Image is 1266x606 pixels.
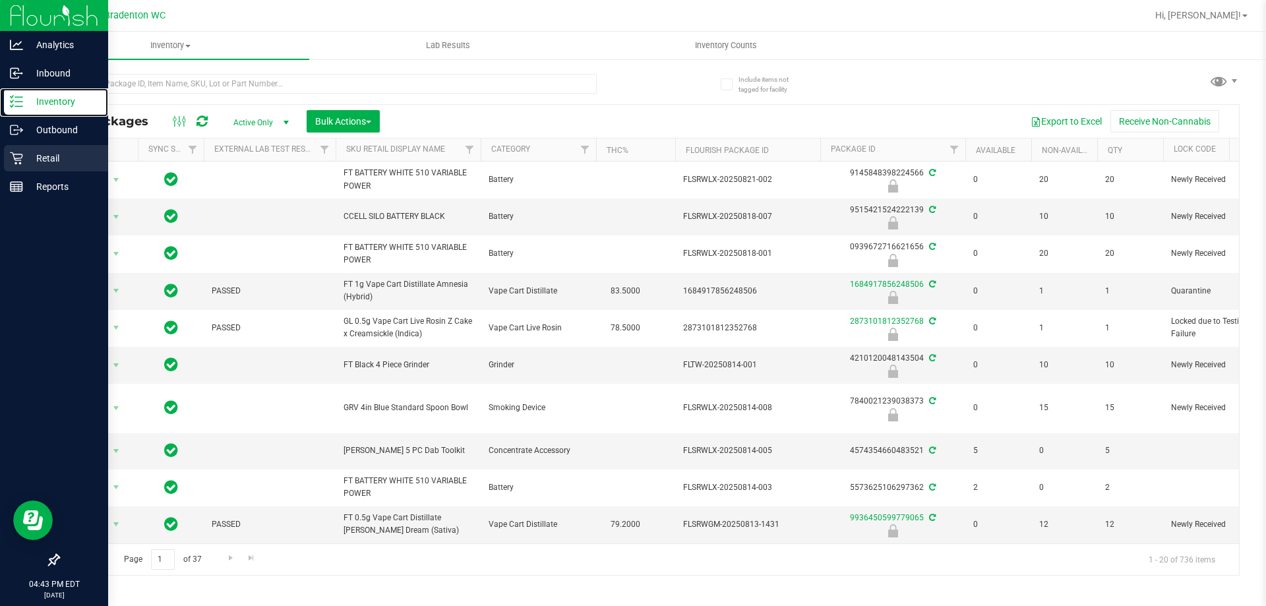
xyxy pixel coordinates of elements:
[242,549,261,567] a: Go to the last page
[1039,402,1089,414] span: 15
[818,167,967,193] div: 9145848398224566
[108,208,125,226] span: select
[23,94,102,109] p: Inventory
[1171,402,1254,414] span: Newly Received
[13,500,53,540] iframe: Resource center
[818,179,967,193] div: Newly Received
[686,146,769,155] a: Flourish Package ID
[973,285,1023,297] span: 0
[683,444,812,457] span: FLSRWLX-20250814-005
[6,590,102,600] p: [DATE]
[164,515,178,533] span: In Sync
[1039,481,1089,494] span: 0
[1155,10,1241,20] span: Hi, [PERSON_NAME]!
[1138,549,1226,569] span: 1 - 20 of 736 items
[489,518,588,531] span: Vape Cart Distillate
[408,40,488,51] span: Lab Results
[164,170,178,189] span: In Sync
[973,210,1023,223] span: 0
[23,122,102,138] p: Outbound
[1039,359,1089,371] span: 10
[1171,518,1254,531] span: Newly Received
[973,444,1023,457] span: 5
[818,204,967,229] div: 9515421524222139
[831,144,876,154] a: Package ID
[818,481,967,494] div: 5573625106297362
[927,483,936,492] span: Sync from Compliance System
[973,173,1023,186] span: 0
[1039,247,1089,260] span: 20
[344,167,473,192] span: FT BATTERY WHITE 510 VARIABLE POWER
[489,402,588,414] span: Smoking Device
[1105,518,1155,531] span: 12
[212,285,328,297] span: PASSED
[108,399,125,417] span: select
[1105,444,1155,457] span: 5
[1171,173,1254,186] span: Newly Received
[850,513,924,522] a: 9936450599779065
[104,10,166,21] span: Bradenton WC
[927,280,936,289] span: Sync from Compliance System
[108,171,125,189] span: select
[818,291,967,304] div: Quarantine
[683,247,812,260] span: FLSRWLX-20250818-001
[818,254,967,267] div: Newly Received
[344,241,473,266] span: FT BATTERY WHITE 510 VARIABLE POWER
[677,40,775,51] span: Inventory Counts
[973,481,1023,494] span: 2
[344,278,473,303] span: FT 1g Vape Cart Distillate Amnesia (Hybrid)
[818,444,967,457] div: 4574354660483521
[10,38,23,51] inline-svg: Analytics
[344,210,473,223] span: CCELL SILO BATTERY BLACK
[23,65,102,81] p: Inbound
[973,322,1023,334] span: 0
[1105,402,1155,414] span: 15
[344,512,473,537] span: FT 0.5g Vape Cart Distillate [PERSON_NAME] Dream (Sativa)
[1171,210,1254,223] span: Newly Received
[574,138,596,161] a: Filter
[307,110,380,133] button: Bulk Actions
[976,146,1015,155] a: Available
[314,138,336,161] a: Filter
[818,408,967,421] div: Newly Received
[1171,315,1254,340] span: Locked due to Testing Failure
[1042,146,1100,155] a: Non-Available
[1171,247,1254,260] span: Newly Received
[10,67,23,80] inline-svg: Inbound
[315,116,371,127] span: Bulk Actions
[1171,285,1254,297] span: Quarantine
[927,513,936,522] span: Sync from Compliance System
[491,144,530,154] a: Category
[23,150,102,166] p: Retail
[10,123,23,136] inline-svg: Outbound
[1105,247,1155,260] span: 20
[607,146,628,155] a: THC%
[344,315,473,340] span: GL 0.5g Vape Cart Live Rosin Z Cake x Creamsickle (Indica)
[164,244,178,262] span: In Sync
[1105,481,1155,494] span: 2
[604,515,647,534] span: 79.2000
[683,518,812,531] span: FLSRWGM-20250813-1431
[1039,210,1089,223] span: 10
[108,356,125,375] span: select
[818,365,967,378] div: Newly Received
[604,318,647,338] span: 78.5000
[927,353,936,363] span: Sync from Compliance System
[489,444,588,457] span: Concentrate Accessory
[58,74,597,94] input: Search Package ID, Item Name, SKU, Lot or Part Number...
[683,402,812,414] span: FLSRWLX-20250814-008
[113,549,212,570] span: Page of 37
[344,359,473,371] span: FT Black 4 Piece Grinder
[738,75,804,94] span: Include items not tagged for facility
[1039,322,1089,334] span: 1
[32,40,309,51] span: Inventory
[1022,110,1110,133] button: Export to Excel
[10,95,23,108] inline-svg: Inventory
[927,242,936,251] span: Sync from Compliance System
[344,475,473,500] span: FT BATTERY WHITE 510 VARIABLE POWER
[1105,173,1155,186] span: 20
[1105,210,1155,223] span: 10
[1039,285,1089,297] span: 1
[604,282,647,301] span: 83.5000
[489,247,588,260] span: Battery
